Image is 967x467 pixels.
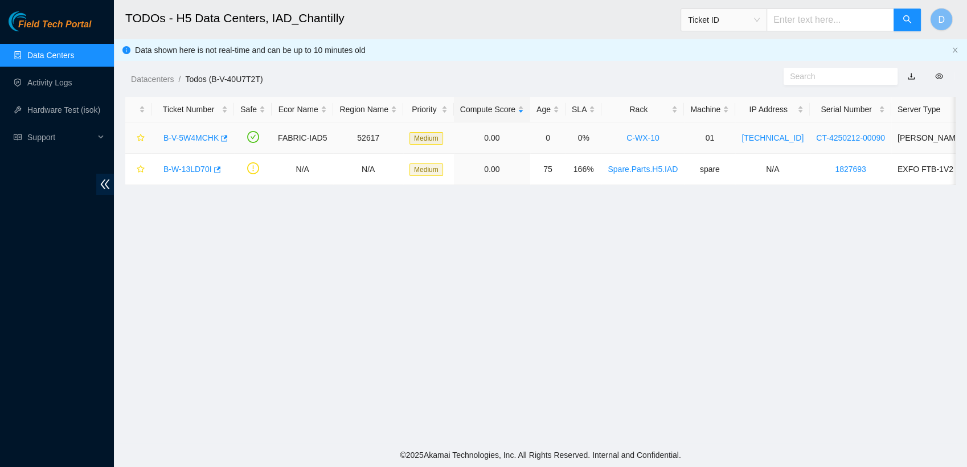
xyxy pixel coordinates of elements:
td: N/A [272,154,333,185]
td: spare [684,154,735,185]
input: Search [790,70,882,83]
img: Akamai Technologies [9,11,58,31]
span: read [14,133,22,141]
a: Data Centers [27,51,74,60]
a: B-W-13LD70I [163,165,212,174]
a: Spare.Parts.H5.IAD [608,165,678,174]
a: Todos (B-V-40U7T2T) [185,75,263,84]
a: C-WX-10 [626,133,659,142]
span: check-circle [247,131,259,143]
button: star [132,129,145,147]
a: B-V-5W4MCHK [163,133,219,142]
span: star [137,165,145,174]
footer: © 2025 Akamai Technologies, Inc. All Rights Reserved. Internal and Confidential. [114,443,967,467]
a: Akamai TechnologiesField Tech Portal [9,21,91,35]
button: D [930,8,953,31]
span: D [938,13,945,27]
button: search [894,9,921,31]
a: 1827693 [835,165,866,174]
td: 52617 [333,122,403,154]
td: 0 [530,122,566,154]
span: double-left [96,174,114,195]
a: CT-4250212-00090 [816,133,885,142]
td: 01 [684,122,735,154]
a: Activity Logs [27,78,72,87]
td: 0.00 [454,154,530,185]
td: FABRIC-IAD5 [272,122,333,154]
a: Datacenters [131,75,174,84]
button: close [952,47,958,54]
span: eye [935,72,943,80]
a: [TECHNICAL_ID] [741,133,804,142]
button: download [899,67,924,85]
span: star [137,134,145,143]
span: Medium [409,163,443,176]
td: 166% [566,154,601,185]
td: N/A [333,154,403,185]
td: 0.00 [454,122,530,154]
a: Hardware Test (isok) [27,105,100,114]
button: star [132,160,145,178]
span: exclamation-circle [247,162,259,174]
span: Medium [409,132,443,145]
span: / [178,75,181,84]
span: search [903,15,912,26]
span: Support [27,126,95,149]
span: Ticket ID [688,11,760,28]
a: download [907,72,915,81]
td: 75 [530,154,566,185]
td: 0% [566,122,601,154]
span: Field Tech Portal [18,19,91,30]
td: N/A [735,154,810,185]
input: Enter text here... [767,9,894,31]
